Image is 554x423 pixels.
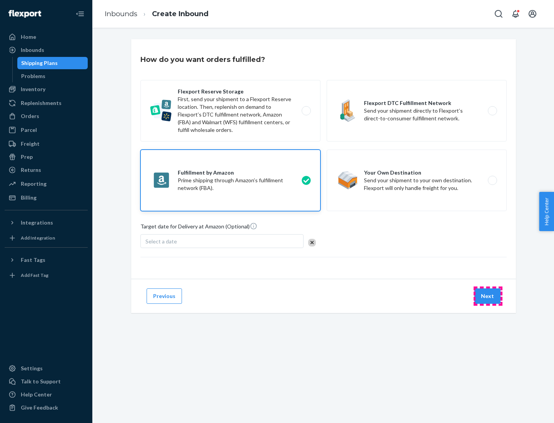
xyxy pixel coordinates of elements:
[491,6,506,22] button: Open Search Box
[21,194,37,202] div: Billing
[5,269,88,281] a: Add Fast Tag
[21,391,52,398] div: Help Center
[21,140,40,148] div: Freight
[5,178,88,190] a: Reporting
[525,6,540,22] button: Open account menu
[147,288,182,304] button: Previous
[5,44,88,56] a: Inbounds
[5,31,88,43] a: Home
[474,288,501,304] button: Next
[21,256,45,264] div: Fast Tags
[98,3,215,25] ol: breadcrumbs
[8,10,41,18] img: Flexport logo
[21,378,61,385] div: Talk to Support
[5,254,88,266] button: Fast Tags
[21,272,48,278] div: Add Fast Tag
[5,110,88,122] a: Orders
[5,192,88,204] a: Billing
[5,375,88,388] a: Talk to Support
[21,72,45,80] div: Problems
[21,33,36,41] div: Home
[539,192,554,231] button: Help Center
[21,126,37,134] div: Parcel
[5,83,88,95] a: Inventory
[72,6,88,22] button: Close Navigation
[21,166,41,174] div: Returns
[5,362,88,375] a: Settings
[5,216,88,229] button: Integrations
[21,153,33,161] div: Prep
[5,232,88,244] a: Add Integration
[21,59,58,67] div: Shipping Plans
[5,138,88,150] a: Freight
[21,99,62,107] div: Replenishments
[140,55,265,65] h3: How do you want orders fulfilled?
[5,401,88,414] button: Give Feedback
[152,10,209,18] a: Create Inbound
[5,97,88,109] a: Replenishments
[5,164,88,176] a: Returns
[21,112,39,120] div: Orders
[5,388,88,401] a: Help Center
[105,10,137,18] a: Inbounds
[21,219,53,226] div: Integrations
[508,6,523,22] button: Open notifications
[21,180,47,188] div: Reporting
[17,57,88,69] a: Shipping Plans
[21,46,44,54] div: Inbounds
[21,365,43,372] div: Settings
[145,238,177,245] span: Select a date
[21,235,55,241] div: Add Integration
[21,85,45,93] div: Inventory
[5,124,88,136] a: Parcel
[21,404,58,411] div: Give Feedback
[5,151,88,163] a: Prep
[140,222,257,233] span: Target date for Delivery at Amazon (Optional)
[17,70,88,82] a: Problems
